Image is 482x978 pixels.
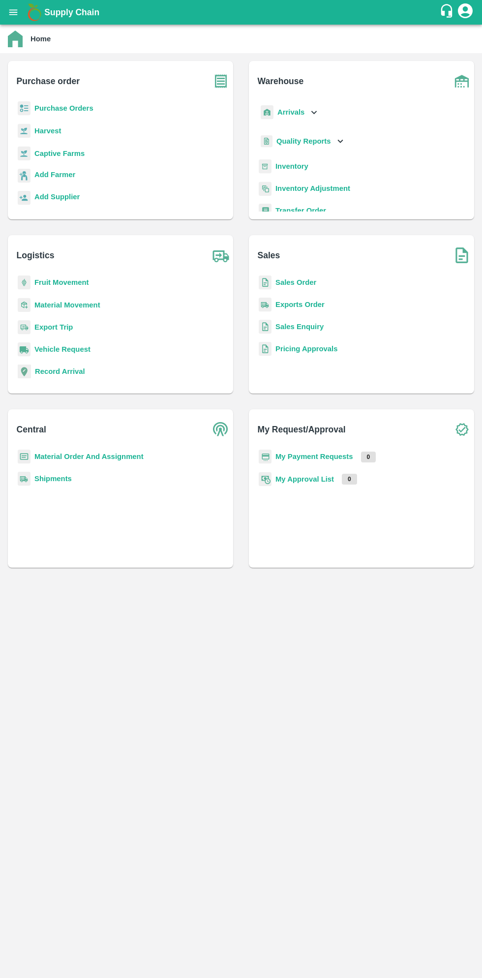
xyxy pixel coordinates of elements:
a: Fruit Movement [34,278,89,286]
img: material [18,298,30,312]
a: Shipments [34,475,72,483]
img: shipments [259,298,271,312]
a: My Approval List [275,475,334,483]
b: My Request/Approval [258,423,346,436]
a: Inventory [275,162,308,170]
a: Captive Farms [34,150,85,157]
b: Central [17,423,46,436]
b: Home [30,35,51,43]
a: Record Arrival [35,367,85,375]
img: shipments [18,472,30,486]
img: vehicle [18,342,30,357]
p: 0 [342,474,357,485]
img: check [450,417,474,442]
img: whArrival [261,105,273,120]
img: warehouse [450,69,474,93]
img: harvest [18,123,30,138]
a: Vehicle Request [34,345,90,353]
img: whInventory [259,159,271,174]
div: Quality Reports [259,131,346,152]
div: Arrivals [259,101,320,123]
a: Add Farmer [34,169,75,183]
img: home [8,31,23,47]
img: truck [209,243,233,268]
p: 0 [361,452,376,462]
img: harvest [18,146,30,161]
img: centralMaterial [18,450,30,464]
b: Quality Reports [276,137,331,145]
b: Add Supplier [34,193,80,201]
img: recordArrival [18,365,31,378]
b: Warehouse [258,74,304,88]
img: central [209,417,233,442]
div: customer-support [439,3,456,21]
b: Sales [258,248,280,262]
a: Pricing Approvals [275,345,337,353]
img: sales [259,320,271,334]
b: Supply Chain [44,7,99,17]
img: reciept [18,101,30,116]
a: Transfer Order [275,207,326,214]
a: Supply Chain [44,5,439,19]
a: Material Order And Assignment [34,453,144,460]
img: sales [259,275,271,290]
img: soSales [450,243,474,268]
img: inventory [259,182,271,196]
img: whTransfer [259,204,271,218]
img: supplier [18,191,30,205]
img: fruit [18,275,30,290]
img: delivery [18,320,30,335]
a: Export Trip [34,323,73,331]
img: purchase [209,69,233,93]
b: Add Farmer [34,171,75,179]
a: Purchase Orders [34,104,93,112]
button: open drawer [2,1,25,24]
img: logo [25,2,44,22]
a: Inventory Adjustment [275,184,350,192]
a: Sales Enquiry [275,323,324,331]
a: Harvest [34,127,61,135]
a: My Payment Requests [275,453,353,460]
b: Logistics [17,248,55,262]
b: Purchase order [17,74,80,88]
a: Sales Order [275,278,316,286]
img: approval [259,472,271,487]
img: qualityReport [261,135,272,148]
a: Exports Order [275,301,325,308]
a: Add Supplier [34,191,80,205]
img: payment [259,450,271,464]
b: Arrivals [277,108,304,116]
img: sales [259,342,271,356]
div: account of current user [456,2,474,23]
img: farmer [18,169,30,183]
a: Material Movement [34,301,100,309]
